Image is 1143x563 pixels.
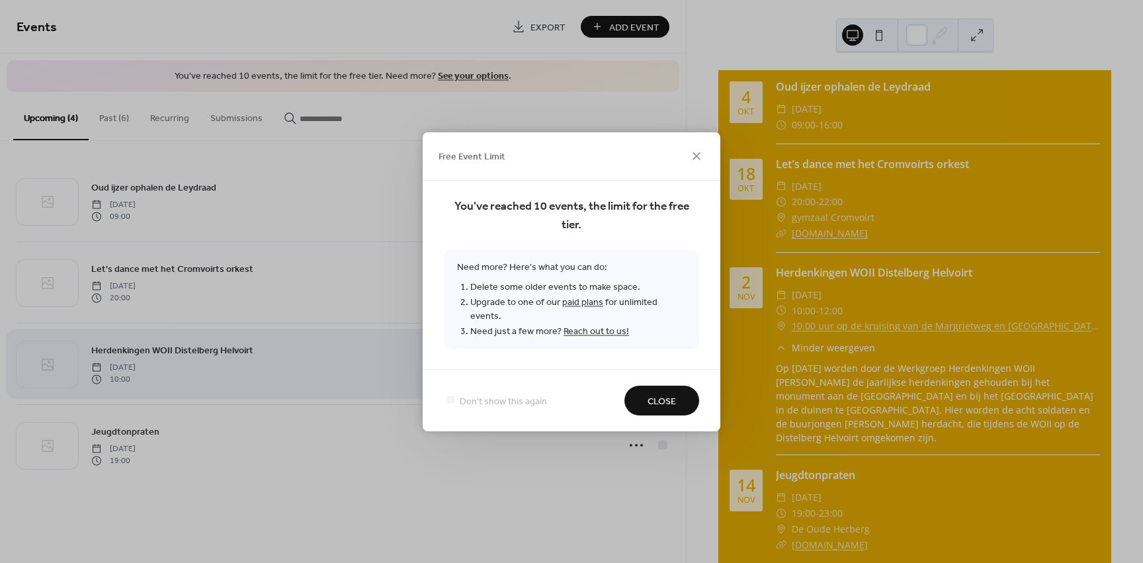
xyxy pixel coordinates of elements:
[470,279,686,294] li: Delete some older events to make space.
[562,293,603,311] a: paid plans
[470,324,686,339] li: Need just a few more?
[470,294,686,324] li: Upgrade to one of our for unlimited events.
[460,394,547,408] span: Don't show this again
[624,386,699,415] button: Close
[648,394,676,408] span: Close
[444,250,699,349] span: Need more? Here's what you can do:
[444,197,699,234] span: You've reached 10 events, the limit for the free tier.
[439,150,505,164] span: Free Event Limit
[564,322,629,340] a: Reach out to us!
